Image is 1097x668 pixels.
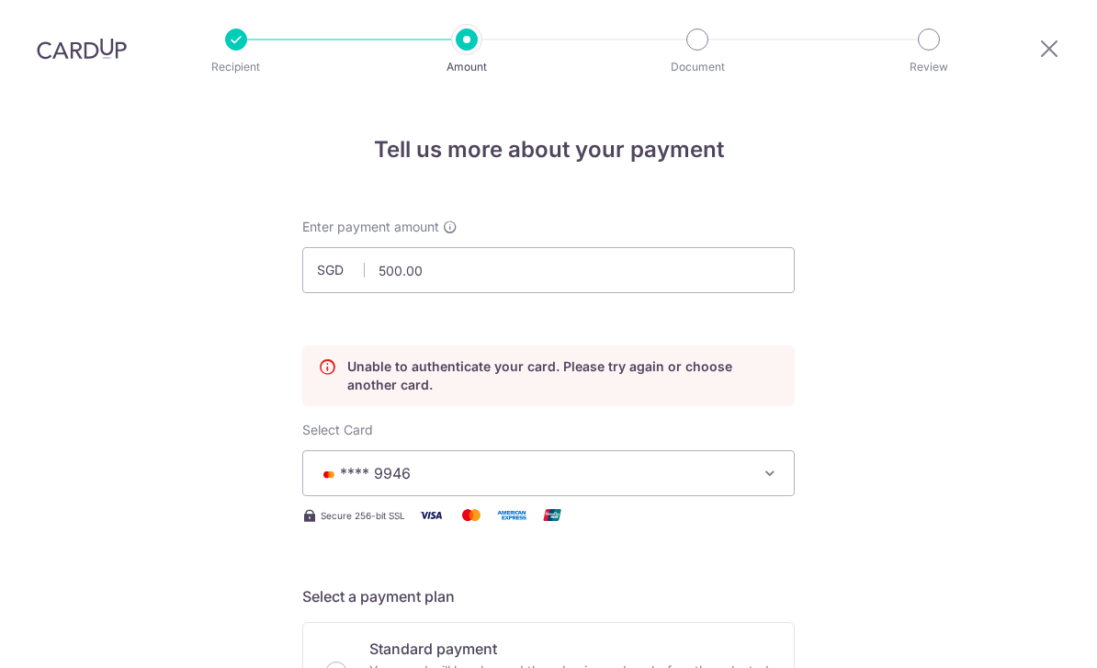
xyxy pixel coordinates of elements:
[453,504,490,526] img: Mastercard
[302,585,795,607] h5: Select a payment plan
[302,133,795,166] h4: Tell us more about your payment
[861,58,997,76] p: Review
[302,218,439,236] span: Enter payment amount
[37,38,127,60] img: CardUp
[302,422,373,437] span: translation missing: en.payables.payment_networks.credit_card.summary.labels.select_card
[317,261,365,279] span: SGD
[318,468,340,481] img: MASTERCARD
[413,504,449,526] img: Visa
[493,504,530,526] img: American Express
[399,58,535,76] p: Amount
[321,508,405,523] span: Secure 256-bit SSL
[168,58,304,76] p: Recipient
[534,504,571,526] img: Union Pay
[369,638,772,660] p: Standard payment
[302,247,795,293] input: 0.00
[629,58,765,76] p: Document
[347,357,779,394] p: Unable to authenticate your card. Please try again or choose another card.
